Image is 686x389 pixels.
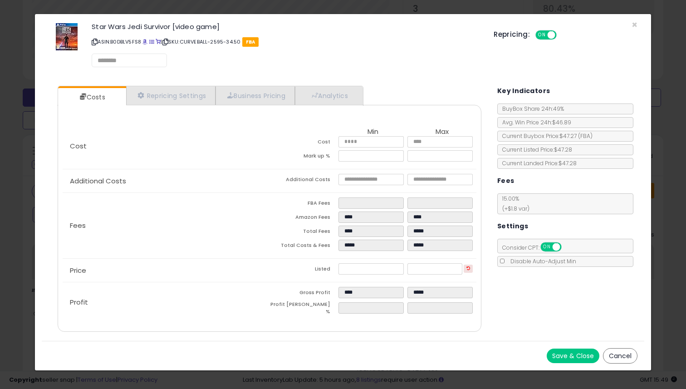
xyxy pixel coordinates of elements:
p: Fees [63,222,269,229]
p: Price [63,267,269,274]
a: Costs [58,88,125,106]
h5: Key Indicators [497,85,550,97]
span: ON [541,243,553,251]
span: Current Landed Price: $47.28 [498,159,577,167]
a: All offer listings [149,38,154,45]
span: ON [536,31,548,39]
button: Save & Close [547,349,599,363]
td: Total Fees [269,226,338,240]
th: Max [407,128,476,136]
p: Cost [63,143,269,150]
td: Gross Profit [269,287,338,301]
td: Cost [269,136,338,150]
span: OFF [555,31,570,39]
button: Cancel [603,348,637,364]
span: 15.00 % [498,195,529,212]
span: Current Listed Price: $47.28 [498,146,572,153]
a: BuyBox page [142,38,147,45]
h3: Star Wars Jedi Survivor [video game] [92,23,480,30]
span: ( FBA ) [578,132,593,140]
a: Analytics [295,86,362,105]
td: Mark up % [269,150,338,164]
p: ASIN: B0DBLV5FS8 | SKU: CURVEBALL-2595-34.50 [92,34,480,49]
td: Listed [269,263,338,277]
h5: Fees [497,175,514,187]
th: Min [338,128,407,136]
a: Repricing Settings [126,86,216,105]
span: BuyBox Share 24h: 49% [498,105,564,113]
span: × [632,18,637,31]
span: Consider CPT: [498,244,573,251]
h5: Repricing: [494,31,530,38]
h5: Settings [497,221,528,232]
td: Profit [PERSON_NAME] % [269,301,338,318]
a: Business Pricing [216,86,295,105]
td: Amazon Fees [269,212,338,226]
span: Avg. Win Price 24h: $46.89 [498,118,571,126]
td: Additional Costs [269,174,338,188]
td: FBA Fees [269,197,338,212]
span: $47.27 [559,132,593,140]
span: (+$1.8 var) [498,205,529,212]
p: Profit [63,299,269,306]
span: FBA [242,37,259,47]
td: Total Costs & Fees [269,240,338,254]
span: OFF [560,243,574,251]
img: 41wYXKyc97L._SL60_.jpg [56,23,78,50]
a: Your listing only [156,38,161,45]
span: Disable Auto-Adjust Min [506,257,576,265]
span: Current Buybox Price: [498,132,593,140]
p: Additional Costs [63,177,269,185]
